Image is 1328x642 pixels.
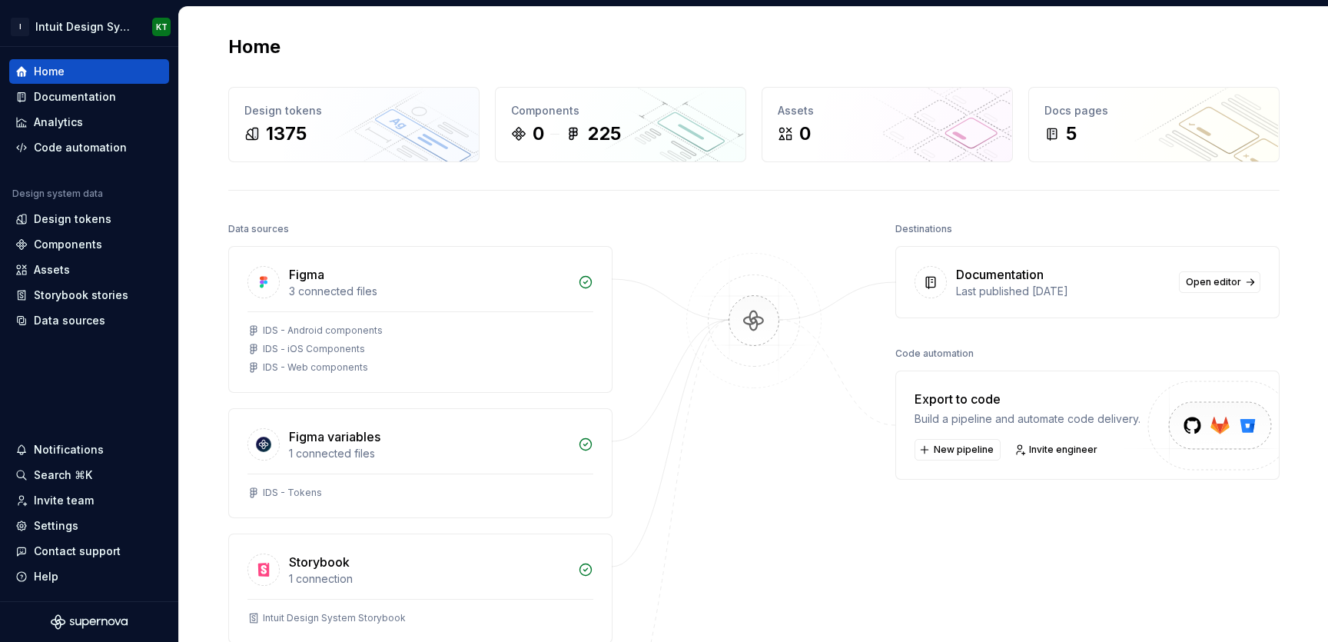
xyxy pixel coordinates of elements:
div: Last published [DATE] [956,284,1170,299]
a: Figma variables1 connected filesIDS - Tokens [228,408,613,518]
span: New pipeline [934,444,994,456]
div: Home [34,64,65,79]
div: 0 [799,121,811,146]
div: IDS - Tokens [263,487,322,499]
span: Open editor [1186,276,1241,288]
button: Notifications [9,437,169,462]
div: Components [511,103,730,118]
a: Figma3 connected filesIDS - Android componentsIDS - iOS ComponentsIDS - Web components [228,246,613,393]
button: IIntuit Design SystemKT [3,10,175,43]
div: Help [34,569,58,584]
div: Storybook stories [34,288,128,303]
a: Design tokens1375 [228,87,480,162]
a: Components [9,232,169,257]
div: Assets [778,103,997,118]
div: Settings [34,518,78,534]
a: Assets0 [762,87,1013,162]
a: Open editor [1179,271,1260,293]
div: Notifications [34,442,104,457]
a: Invite team [9,488,169,513]
div: Invite team [34,493,94,508]
a: Home [9,59,169,84]
div: IDS - iOS Components [263,343,365,355]
div: Intuit Design System [35,19,134,35]
div: Components [34,237,102,252]
div: 3 connected files [289,284,569,299]
div: Docs pages [1044,103,1263,118]
div: IDS - Web components [263,361,368,374]
div: IDS - Android components [263,324,383,337]
div: Assets [34,262,70,278]
button: Help [9,564,169,589]
div: Design tokens [34,211,111,227]
a: Data sources [9,308,169,333]
div: Data sources [34,313,105,328]
a: Settings [9,514,169,538]
div: Analytics [34,115,83,130]
a: Design tokens [9,207,169,231]
div: Figma variables [289,427,380,446]
div: Contact support [34,544,121,559]
a: Storybook stories [9,283,169,308]
div: Search ⌘K [34,467,92,483]
span: Invite engineer [1029,444,1097,456]
div: Code automation [895,343,974,364]
div: 1 connected files [289,446,569,461]
div: Code automation [34,140,127,155]
div: Build a pipeline and automate code delivery. [915,411,1140,427]
a: Assets [9,258,169,282]
a: Docs pages5 [1028,87,1280,162]
div: Design system data [12,188,103,200]
div: 0 [533,121,544,146]
div: Documentation [34,89,116,105]
a: Invite engineer [1010,439,1104,461]
div: I [11,18,29,36]
button: Contact support [9,539,169,564]
div: Design tokens [244,103,463,118]
div: Intuit Design System Storybook [263,612,406,624]
button: Search ⌘K [9,463,169,487]
div: 1 connection [289,571,569,587]
div: Documentation [956,265,1044,284]
svg: Supernova Logo [51,614,128,630]
a: Analytics [9,110,169,135]
div: 5 [1066,121,1077,146]
div: Export to code [915,390,1140,408]
div: Destinations [895,218,952,240]
a: Code automation [9,135,169,160]
div: Data sources [228,218,289,240]
button: New pipeline [915,439,1001,461]
a: Documentation [9,85,169,109]
a: Components0225 [495,87,746,162]
div: KT [156,21,168,33]
div: 225 [587,121,621,146]
div: 1375 [266,121,307,146]
h2: Home [228,35,281,59]
div: Figma [289,265,324,284]
div: Storybook [289,553,350,571]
